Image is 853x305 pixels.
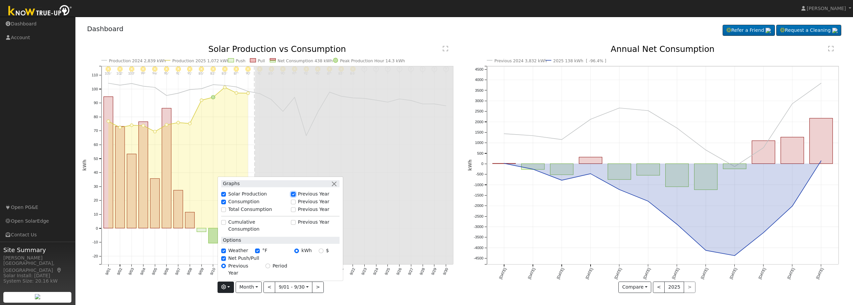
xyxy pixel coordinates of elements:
text: 9/26 [396,268,403,276]
input: Net Push/Pull [221,256,226,261]
circle: onclick="" [130,82,133,85]
circle: onclick="" [200,87,203,90]
rect: onclick="" [636,164,660,175]
circle: onclick="" [704,149,707,152]
text: 500 [477,151,483,155]
text: [DATE] [815,268,824,280]
circle: onclick="" [820,159,823,162]
circle: onclick="" [791,102,794,105]
text: Annual Net Consumption [611,44,715,54]
circle: onclick="" [211,83,215,86]
text: [DATE] [556,268,565,280]
circle: onclick="" [618,106,621,109]
text: [DATE] [643,268,651,280]
rect: onclick="" [694,164,718,190]
i: 9/10 - MostlyClear [210,66,216,72]
text: -3500 [474,235,483,239]
text: [DATE] [614,268,622,280]
circle: onclick="" [165,124,168,127]
p: 83° [220,72,229,75]
i: 9/09 - Clear [199,66,204,72]
text: Push [236,59,245,63]
circle: onclick="" [153,86,156,89]
button: > [312,282,324,293]
text: 110 [92,73,98,77]
text: 90 [94,101,98,105]
text: 80 [94,115,98,119]
input: Previous Year [291,200,296,204]
input: Cumulative Consumption [221,220,226,225]
circle: onclick="" [647,200,650,203]
circle: onclick="" [118,126,121,129]
text:  [828,46,834,52]
rect: onclick="" [115,127,125,228]
text: 60 [94,143,98,147]
label: Total Consumption [228,206,272,213]
p: 90° [243,72,252,75]
text: 70 [94,129,98,133]
text: 9/06 [163,268,169,276]
text: 30 [94,184,98,188]
circle: onclick="" [188,88,191,91]
circle: onclick="" [733,254,736,257]
circle: onclick="" [502,162,505,165]
circle: onclick="" [531,134,534,137]
rect: onclick="" [550,164,573,175]
text: 4500 [475,67,483,71]
text: Peak Production Hour 14.3 kWh [340,59,405,63]
i: 9/06 - Clear [164,66,169,72]
button: < [653,282,665,293]
label: kWh [301,247,312,254]
rect: onclick="" [608,164,631,179]
text: kWh [82,160,87,171]
input: °F [255,248,260,253]
circle: onclick="" [589,118,592,121]
text: [DATE] [729,268,738,280]
label: Net Push/Pull [228,255,259,262]
circle: onclick="" [177,121,180,124]
circle: onclick="" [142,85,145,88]
text: 9/27 [407,268,414,276]
rect: onclick="" [208,228,218,243]
rect: onclick="" [104,97,113,228]
rect: onclick="" [810,119,833,164]
text: 100 [92,87,98,91]
p: 102° [115,72,124,75]
circle: onclick="" [165,94,168,97]
input: Previous Year [291,192,296,197]
a: Dashboard [87,25,124,33]
label: Previous Year [298,206,329,213]
text: 2000 [475,120,483,124]
div: Solar Install: [DATE] [3,272,72,279]
i: 9/11 - Clear [222,66,227,72]
circle: onclick="" [762,231,765,234]
input: Weather [221,248,226,253]
circle: onclick="" [223,86,226,89]
text: 9/10 [209,268,216,276]
text: -20 [93,254,98,258]
input: Solar Production [221,192,226,197]
span: [PERSON_NAME] [807,6,846,11]
div: System Size: 20.16 kW [3,278,72,285]
label: Previous Year [298,199,329,206]
rect: onclick="" [781,137,804,164]
a: Refer a Friend [723,25,775,36]
text: [DATE] [527,268,536,280]
text: 1500 [475,130,483,134]
label: Solar Production [228,191,267,198]
i: 9/07 - Clear [175,66,181,72]
p: 91° [174,72,183,75]
input: $ [319,248,323,253]
div: [GEOGRAPHIC_DATA], [GEOGRAPHIC_DATA] [3,260,72,274]
div: [PERSON_NAME] [3,254,72,261]
circle: onclick="" [107,120,110,123]
rect: onclick="" [150,179,160,228]
p: 94° [150,72,159,75]
text: 3500 [475,88,483,92]
circle: onclick="" [107,82,110,85]
rect: onclick="" [723,164,746,169]
i: 9/08 - Clear [187,66,192,72]
text: -4000 [474,246,483,250]
circle: onclick="" [223,84,226,87]
a: Request a Cleaning [776,25,841,36]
